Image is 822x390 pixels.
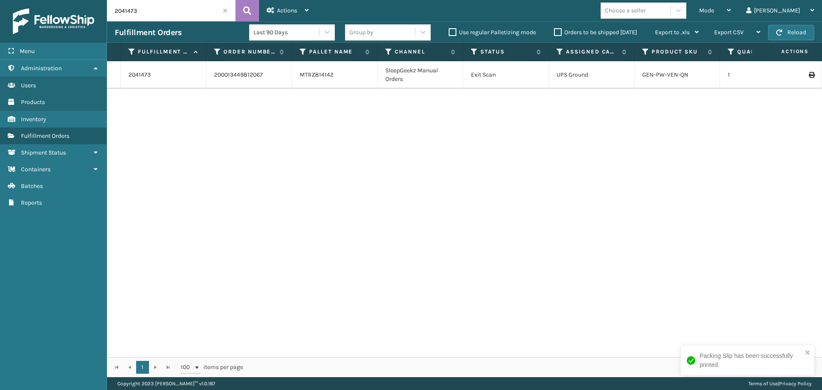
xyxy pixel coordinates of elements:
td: 1 [720,61,806,89]
img: logo [13,9,94,34]
td: UPS Ground [549,61,634,89]
label: Product SKU [652,48,703,56]
span: 100 [181,363,194,372]
label: Status [480,48,532,56]
div: Packing Slip has been successfully printed. [700,351,802,369]
span: Actions [754,45,814,59]
div: 1 - 1 of 1 items [255,363,813,372]
a: 1 [136,361,149,374]
span: Fulfillment Orders [21,132,69,140]
a: GEN-PW-VEN-QN [642,71,688,78]
button: close [805,349,811,357]
span: Menu [20,48,35,55]
td: MTRZ814142 [292,61,378,89]
td: SleepGeekz Manual Orders [378,61,463,89]
label: Pallet Name [309,48,361,56]
h3: Fulfillment Orders [115,27,182,38]
div: Last 90 Days [253,28,320,37]
span: Containers [21,166,51,173]
label: Orders to be shipped [DATE] [554,29,637,36]
span: items per page [181,361,243,374]
p: Copyright 2023 [PERSON_NAME]™ v 1.0.187 [117,377,215,390]
span: Mode [699,7,714,14]
span: Users [21,82,36,89]
span: Export to .xls [655,29,690,36]
td: 200013449812067 [206,61,292,89]
a: 2041473 [128,71,151,79]
td: Exit Scan [463,61,549,89]
label: Order Number [223,48,275,56]
span: Inventory [21,116,46,123]
span: Batches [21,182,43,190]
span: Administration [21,65,62,72]
label: Channel [395,48,447,56]
div: Group by [349,28,373,37]
span: Actions [277,7,297,14]
label: Quantity [737,48,789,56]
div: Choose a seller [605,6,646,15]
label: Use regular Palletizing mode [449,29,536,36]
button: Reload [768,25,814,40]
span: Export CSV [714,29,744,36]
span: Reports [21,199,42,206]
span: Products [21,98,45,106]
span: Shipment Status [21,149,66,156]
i: Print Label [809,72,814,78]
label: Fulfillment Order Id [138,48,190,56]
label: Assigned Carrier Service [566,48,618,56]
